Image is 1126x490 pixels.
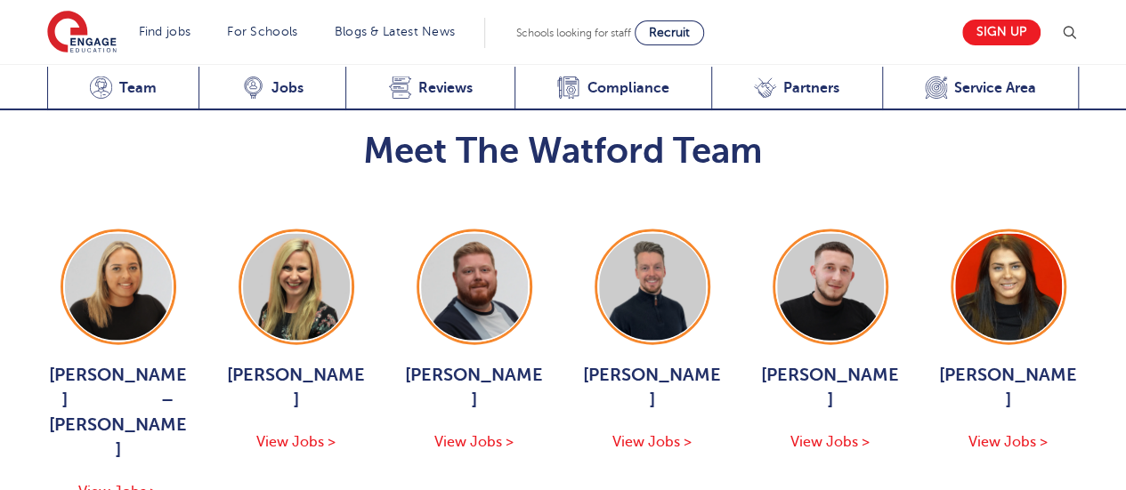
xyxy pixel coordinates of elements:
[47,130,1080,173] h2: Meet The Watford Team
[119,79,157,97] span: Team
[139,25,191,38] a: Find jobs
[198,67,345,110] a: Jobs
[711,67,882,110] a: Partners
[345,67,514,110] a: Reviews
[256,434,336,450] span: View Jobs >
[968,434,1048,450] span: View Jobs >
[581,229,724,454] a: [PERSON_NAME] View Jobs >
[225,363,368,413] span: [PERSON_NAME]
[271,79,304,97] span: Jobs
[227,25,297,38] a: For Schools
[882,67,1080,110] a: Service Area
[581,363,724,413] span: [PERSON_NAME]
[635,20,704,45] a: Recruit
[777,234,884,350] img: Lenny Farhall
[937,363,1080,413] span: [PERSON_NAME]
[516,27,631,39] span: Schools looking for staff
[65,234,172,341] img: Hadleigh Thomas – Moore
[47,363,190,462] span: [PERSON_NAME] – [PERSON_NAME]
[937,229,1080,454] a: [PERSON_NAME] View Jobs >
[612,434,692,450] span: View Jobs >
[403,229,546,454] a: [PERSON_NAME] View Jobs >
[954,79,1036,97] span: Service Area
[243,234,350,341] img: Bridget Hicks
[759,229,902,454] a: [PERSON_NAME] View Jobs >
[335,25,456,38] a: Blogs & Latest News
[587,79,668,97] span: Compliance
[599,234,706,341] img: Craig Manley
[421,234,528,341] img: Charlie Muir
[225,229,368,454] a: [PERSON_NAME] View Jobs >
[403,363,546,413] span: [PERSON_NAME]
[47,67,199,110] a: Team
[759,363,902,413] span: [PERSON_NAME]
[47,11,117,55] img: Engage Education
[962,20,1041,45] a: Sign up
[418,79,473,97] span: Reviews
[434,434,514,450] span: View Jobs >
[514,67,711,110] a: Compliance
[649,26,690,39] span: Recruit
[955,234,1062,349] img: Elisha Grillo
[783,79,839,97] span: Partners
[790,434,870,450] span: View Jobs >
